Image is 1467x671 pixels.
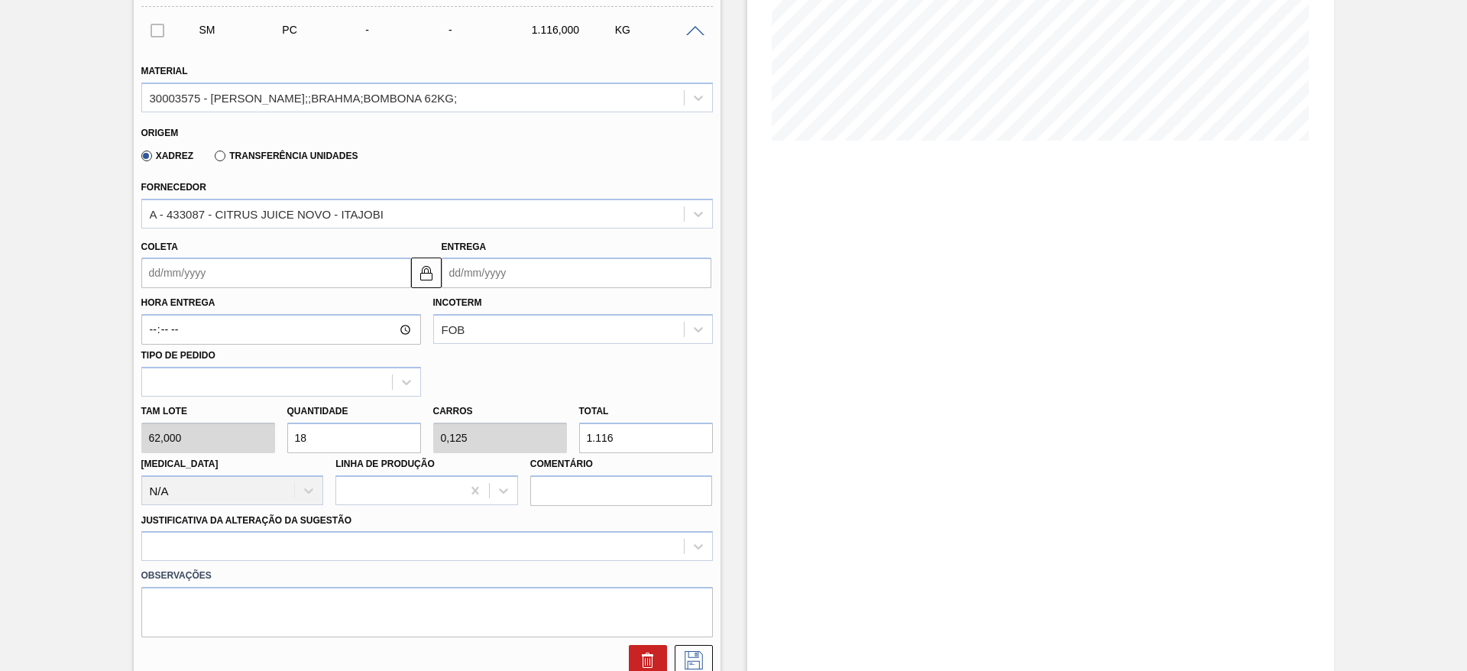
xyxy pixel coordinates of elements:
[442,241,487,252] label: Entrega
[528,24,620,36] div: 1.116,000
[141,241,178,252] label: Coleta
[433,297,482,308] label: Incoterm
[417,264,436,282] img: locked
[150,91,458,104] div: 30003575 - [PERSON_NAME];;BRAHMA;BOMBONA 62KG;
[141,459,219,469] label: [MEDICAL_DATA]
[150,207,384,220] div: A - 433087 - CITRUS JUICE NOVO - ITAJOBI
[287,406,348,417] label: Quantidade
[196,24,288,36] div: Sugestão Manual
[141,400,275,423] label: Tam lote
[141,66,188,76] label: Material
[411,258,442,288] button: locked
[141,292,421,314] label: Hora Entrega
[141,151,194,161] label: Xadrez
[530,453,713,475] label: Comentário
[141,128,179,138] label: Origem
[335,459,435,469] label: Linha de Produção
[141,565,713,587] label: Observações
[611,24,704,36] div: KG
[278,24,371,36] div: Pedido de Compra
[433,406,473,417] label: Carros
[215,151,358,161] label: Transferência Unidades
[445,24,537,36] div: -
[579,406,609,417] label: Total
[442,323,465,336] div: FOB
[141,258,411,288] input: dd/mm/yyyy
[141,350,215,361] label: Tipo de pedido
[141,515,352,526] label: Justificativa da Alteração da Sugestão
[361,24,454,36] div: -
[442,258,711,288] input: dd/mm/yyyy
[141,182,206,193] label: Fornecedor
